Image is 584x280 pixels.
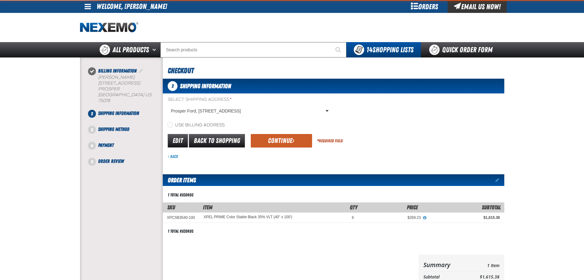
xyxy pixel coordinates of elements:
[98,86,120,92] span: PROSPER
[98,75,135,80] span: [PERSON_NAME]
[203,204,212,211] span: Item
[350,204,357,211] span: Qty
[150,42,160,57] button: Open All Products pages
[168,122,173,127] input: Use billing address
[113,44,149,55] span: All Products
[98,81,140,86] span: [STREET_ADDRESS]
[204,215,292,219] : XPEL PRIME Color Stable Black 35% VLT (40" x 100')
[421,215,429,221] button: View All Prices for XPEL PRIME Color Stable Black 35% VLT (40" x 100')
[163,174,196,186] h2: Order Items
[168,134,188,148] a: Edit
[423,259,463,270] th: Summary
[92,110,163,126] li: Shipping Information. Step 2 of 5. Not Completed
[167,204,175,211] a: SKU
[88,126,96,134] span: 3
[88,110,96,118] span: 2
[138,68,144,74] a: Edit Billing Information
[92,126,163,142] li: Shipping Method. Step 3 of 5. Not Completed
[98,126,129,132] span: Shipping Method
[98,158,124,164] span: Order Review
[168,97,331,103] label: Select Shipping Address
[80,22,138,33] img: Nexemo logo
[482,204,501,211] span: Subtotal
[168,122,225,128] label: Use billing address
[92,142,163,158] li: Payment. Step 4 of 5. Not Completed
[251,134,312,148] button: Continue
[495,178,504,182] a: Edit items
[463,259,499,270] td: 1 Item
[429,215,500,220] div: $1,615.38
[98,92,144,97] span: [GEOGRAPHIC_DATA]
[171,108,324,114] span: Prosper Ford, [STREET_ADDRESS]
[88,158,96,166] span: 5
[98,110,139,116] span: Shipping Information
[160,42,346,57] input: Search
[168,192,193,198] div: 1 total records
[168,81,177,91] span: 2
[88,142,96,150] span: 4
[362,215,421,220] div: $269.23
[92,67,163,110] li: Billing Information. Step 1 of 5. Completed
[346,42,421,57] button: You have 14 Shopping Lists. Open to view details
[366,45,414,54] span: Shopping Lists
[98,98,110,103] bdo: 75078
[98,142,114,148] span: Payment
[163,212,199,223] td: XPCSB3540-100
[168,66,194,75] span: Checkout
[407,204,418,211] span: Price
[421,42,504,57] a: Quick Order Form
[317,138,343,144] div: Required Field
[189,134,245,148] a: Back to Shopping
[168,154,178,159] a: Back
[168,228,193,234] div: 1 total records
[352,215,354,220] span: 6
[366,45,372,54] strong: 14
[145,92,151,97] span: US
[98,68,137,74] span: Billing Information
[87,67,163,165] nav: Checkout steps. Current step is Shipping Information. Step 2 of 5
[80,22,138,33] a: Home
[331,42,346,57] button: Start Searching
[180,82,231,90] span: Shipping Information
[92,158,163,165] li: Order Review. Step 5 of 5. Not Completed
